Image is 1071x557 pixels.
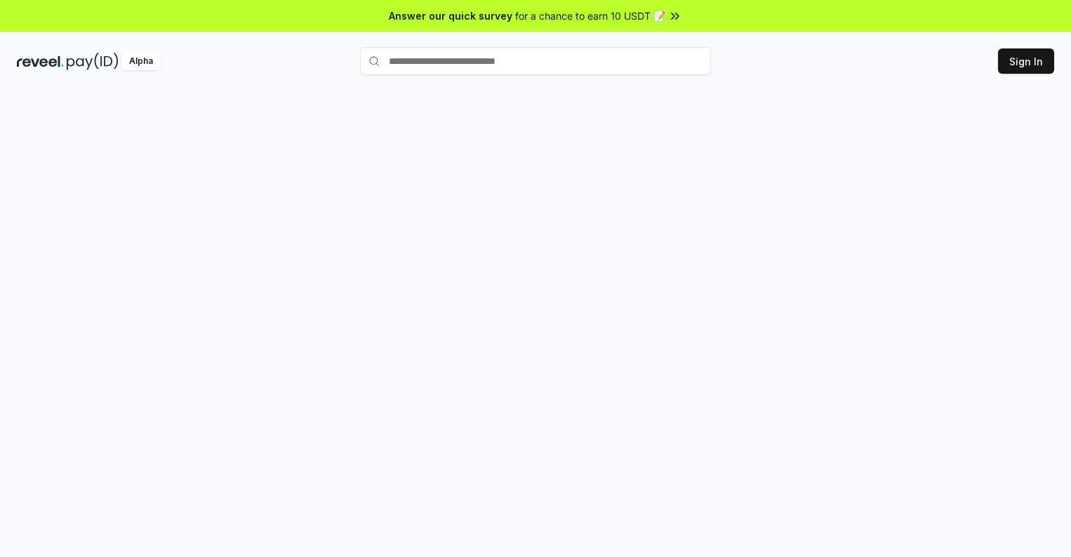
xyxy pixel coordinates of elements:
[998,48,1054,74] button: Sign In
[17,53,64,70] img: reveel_dark
[389,8,512,23] span: Answer our quick survey
[121,53,161,70] div: Alpha
[515,8,665,23] span: for a chance to earn 10 USDT 📝
[67,53,119,70] img: pay_id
